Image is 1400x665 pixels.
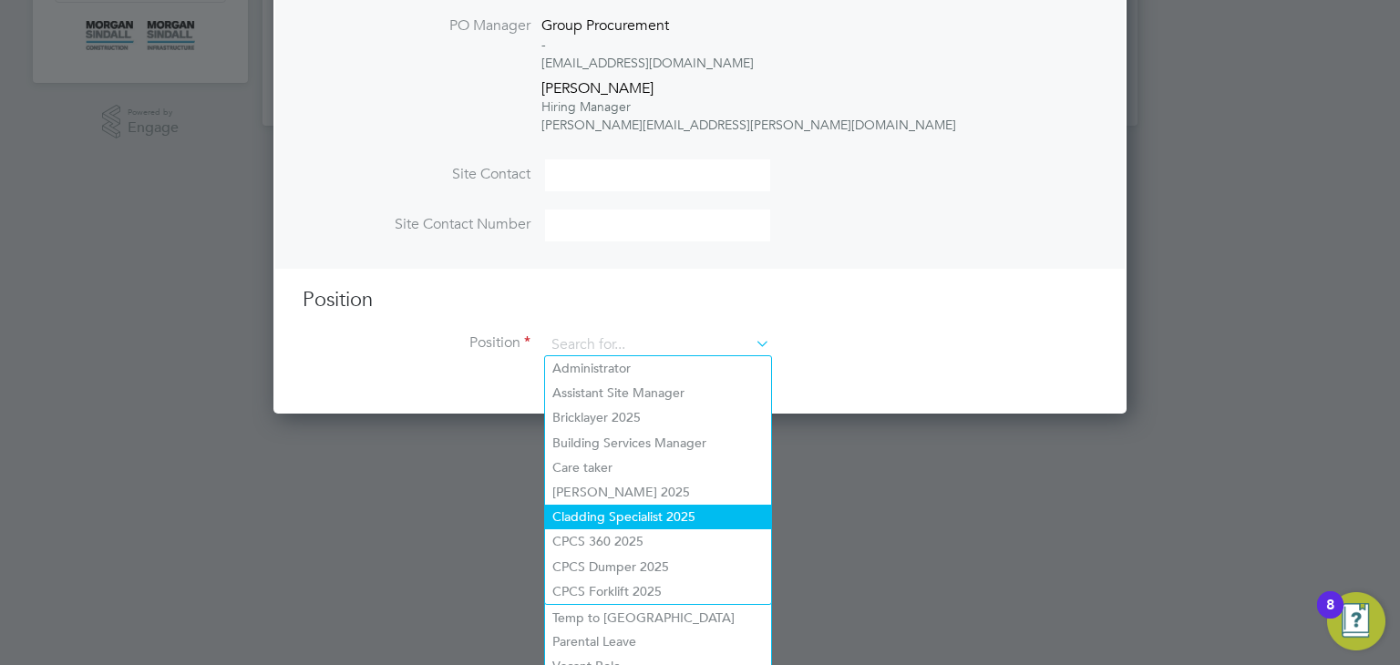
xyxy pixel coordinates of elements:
[545,529,771,554] li: CPCS 360 2025
[303,215,530,234] label: Site Contact Number
[303,333,530,353] label: Position
[1327,592,1385,650] button: Open Resource Center, 8 new notifications
[545,455,771,480] li: Care taker
[541,97,956,116] div: Hiring Manager
[541,79,654,97] span: [PERSON_NAME]
[545,480,771,505] li: [PERSON_NAME] 2025
[541,116,956,134] div: [PERSON_NAME][EMAIL_ADDRESS][PERSON_NAME][DOMAIN_NAME]
[1326,605,1334,629] div: 8
[545,431,771,455] li: Building Services Manager
[545,381,771,405] li: Assistant Site Manager
[541,16,669,35] span: Group Procurement
[545,629,771,653] li: Parental Leave
[303,287,1097,313] h3: Position
[545,505,771,529] li: Cladding Specialist 2025
[541,36,956,54] div: -
[303,165,530,184] label: Site Contact
[545,356,771,381] li: Administrator
[545,579,771,604] li: CPCS Forklift 2025
[545,555,771,579] li: CPCS Dumper 2025
[303,16,530,36] label: PO Manager
[545,405,771,430] li: Bricklayer 2025
[545,332,770,359] input: Search for...
[541,54,956,72] div: [EMAIL_ADDRESS][DOMAIN_NAME]
[545,606,771,629] li: Temp to [GEOGRAPHIC_DATA]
